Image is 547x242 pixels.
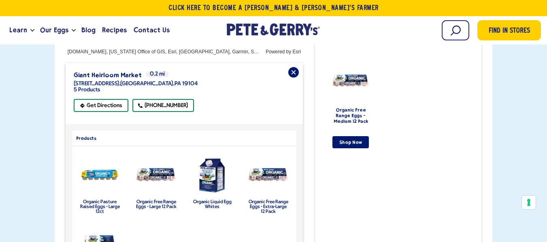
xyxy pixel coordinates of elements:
[37,19,72,41] a: Our Eggs
[489,26,530,37] span: Find in Stores
[130,19,173,41] a: Contact Us
[99,19,130,41] a: Recipes
[30,29,34,32] button: Open the dropdown menu for Learn
[442,20,469,40] input: Search
[81,25,96,35] span: Blog
[78,19,99,41] a: Blog
[477,20,541,40] a: Find in Stores
[40,25,68,35] span: Our Eggs
[102,25,127,35] span: Recipes
[522,196,536,209] button: Your consent preferences for tracking technologies
[72,29,76,32] button: Open the dropdown menu for Our Eggs
[134,25,170,35] span: Contact Us
[6,19,30,41] a: Learn
[9,25,27,35] span: Learn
